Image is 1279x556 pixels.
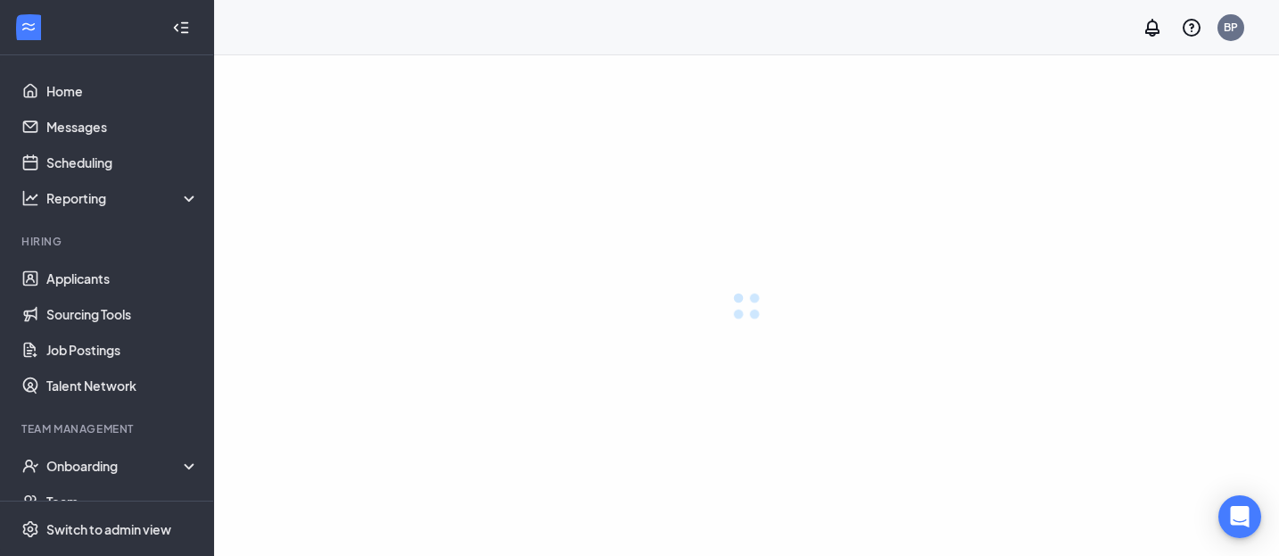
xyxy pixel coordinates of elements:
div: BP [1224,20,1238,35]
a: Scheduling [46,145,199,180]
svg: UserCheck [21,457,39,475]
a: Talent Network [46,368,199,403]
div: Onboarding [46,457,200,475]
svg: WorkstreamLogo [20,18,37,36]
svg: Analysis [21,189,39,207]
a: Job Postings [46,332,199,368]
a: Messages [46,109,199,145]
svg: QuestionInfo [1181,17,1202,38]
div: Switch to admin view [46,520,171,538]
a: Team [46,484,199,519]
a: Home [46,73,199,109]
svg: Collapse [172,19,190,37]
svg: Settings [21,520,39,538]
div: Team Management [21,421,195,436]
a: Applicants [46,261,199,296]
a: Sourcing Tools [46,296,199,332]
div: Reporting [46,189,200,207]
div: Open Intercom Messenger [1218,495,1261,538]
svg: Notifications [1142,17,1163,38]
div: Hiring [21,234,195,249]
